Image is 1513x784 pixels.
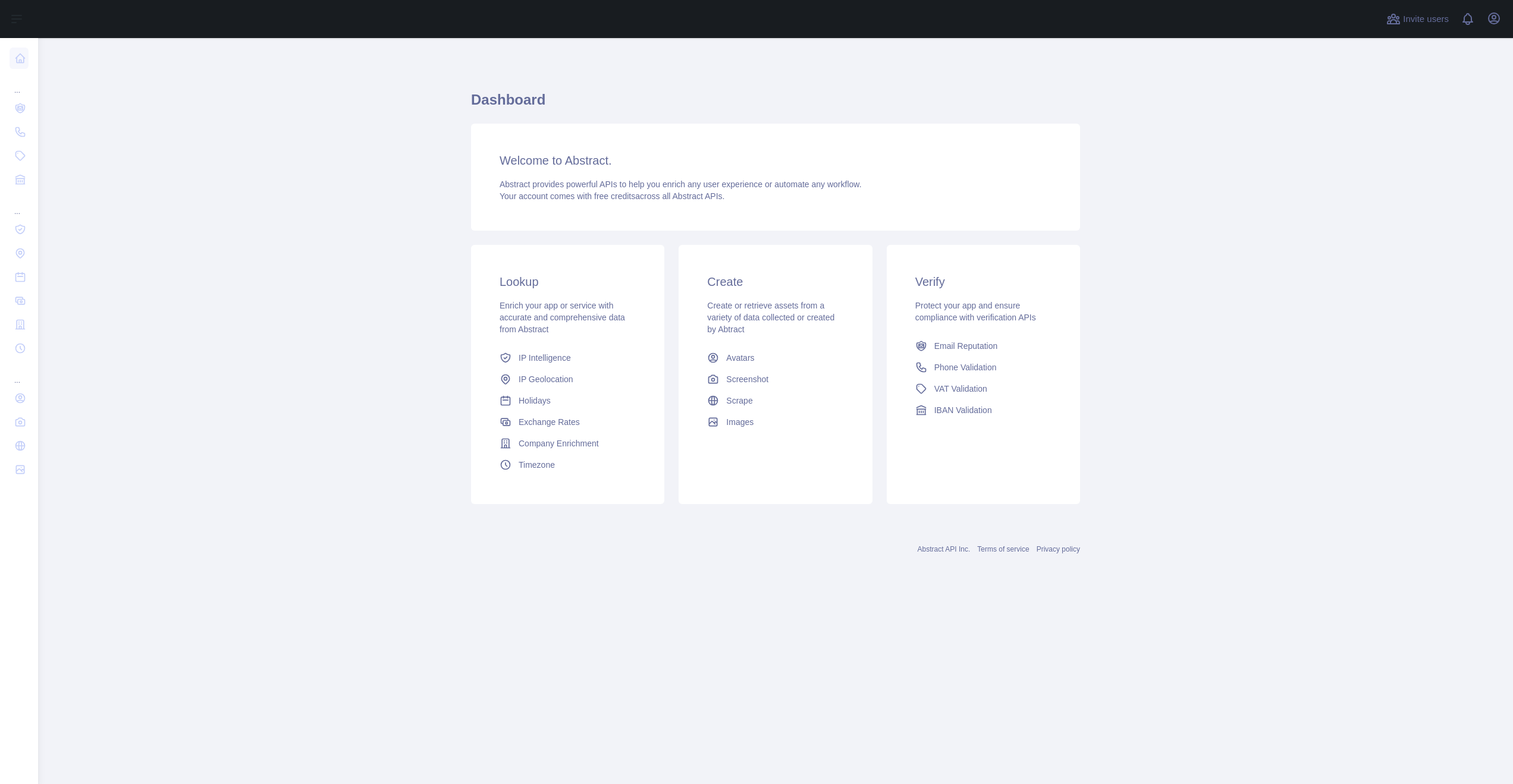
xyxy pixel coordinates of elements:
[911,335,1056,357] a: Email Reputation
[707,301,834,334] span: Create or retrieve assets from a variety of data collected or created by Abtract
[726,416,754,428] span: Images
[726,352,754,364] span: Avatars
[500,191,724,201] span: Your account comes with across all Abstract APIs.
[911,357,1056,378] a: Phone Validation
[702,347,848,369] a: Avatars
[934,383,987,395] span: VAT Validation
[911,378,1056,399] a: VAT Validation
[915,301,1036,322] span: Protect your app and ensure compliance with verification APIs
[1037,545,1080,553] a: Privacy policy
[934,340,998,352] span: Email Reputation
[1384,10,1451,29] button: Invite users
[918,545,971,553] a: Abstract API Inc.
[726,395,752,407] span: Scrape
[471,90,1080,119] h1: Dashboard
[707,273,843,290] h3: Create
[915,273,1051,290] h3: Verify
[495,347,641,369] a: IP Intelligence
[519,437,599,449] span: Company Enrichment
[519,352,571,364] span: IP Intelligence
[1403,12,1449,26] span: Invite users
[10,71,29,95] div: ...
[500,152,1051,169] h3: Welcome to Abstract.
[495,411,641,433] a: Exchange Rates
[726,373,768,385] span: Screenshot
[519,373,573,385] span: IP Geolocation
[10,361,29,385] div: ...
[495,433,641,454] a: Company Enrichment
[495,369,641,390] a: IP Geolocation
[519,459,555,471] span: Timezone
[702,411,848,433] a: Images
[594,191,635,201] span: free credits
[500,273,636,290] h3: Lookup
[977,545,1029,553] a: Terms of service
[495,454,641,476] a: Timezone
[702,390,848,411] a: Scrape
[500,180,862,189] span: Abstract provides powerful APIs to help you enrich any user experience or automate any workflow.
[934,404,992,416] span: IBAN Validation
[10,193,29,216] div: ...
[911,399,1056,421] a: IBAN Validation
[934,361,997,373] span: Phone Validation
[519,416,580,428] span: Exchange Rates
[702,369,848,390] a: Screenshot
[500,301,625,334] span: Enrich your app or service with accurate and comprehensive data from Abstract
[519,395,551,407] span: Holidays
[495,390,641,411] a: Holidays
